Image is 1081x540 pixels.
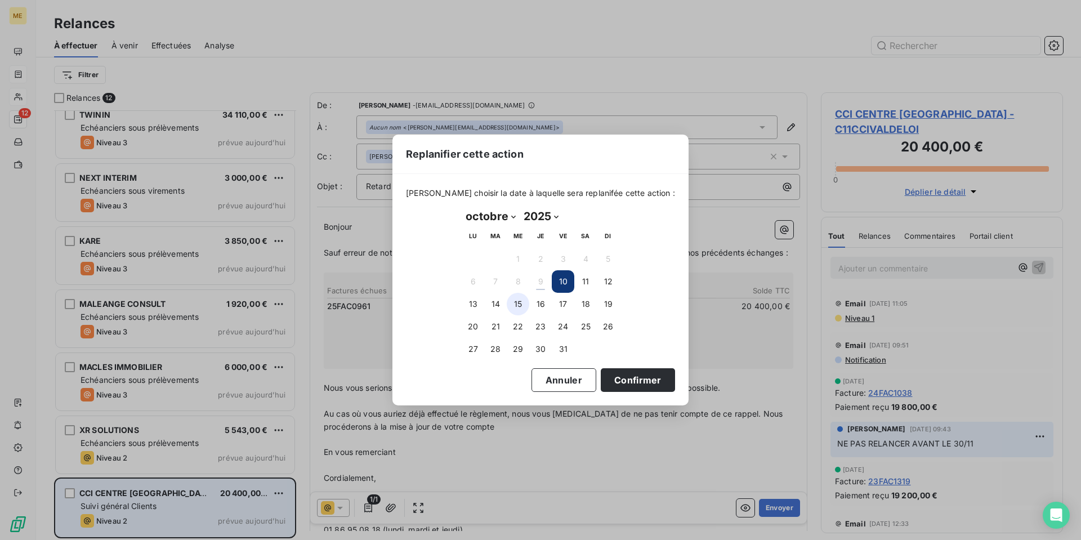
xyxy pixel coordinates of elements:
button: 23 [529,315,552,338]
button: 19 [597,293,619,315]
button: 3 [552,248,574,270]
button: 27 [462,338,484,360]
button: 25 [574,315,597,338]
button: 17 [552,293,574,315]
th: samedi [574,225,597,248]
button: 14 [484,293,507,315]
th: lundi [462,225,484,248]
button: 9 [529,270,552,293]
button: 10 [552,270,574,293]
span: [PERSON_NAME] choisir la date à laquelle sera replanifée cette action : [406,188,675,199]
button: 8 [507,270,529,293]
button: 1 [507,248,529,270]
th: mardi [484,225,507,248]
button: 2 [529,248,552,270]
button: 4 [574,248,597,270]
button: 30 [529,338,552,360]
th: vendredi [552,225,574,248]
button: 5 [597,248,619,270]
button: 13 [462,293,484,315]
button: 29 [507,338,529,360]
th: jeudi [529,225,552,248]
button: 11 [574,270,597,293]
div: Open Intercom Messenger [1043,502,1070,529]
button: 31 [552,338,574,360]
th: mercredi [507,225,529,248]
button: 22 [507,315,529,338]
button: 24 [552,315,574,338]
button: Confirmer [601,368,675,392]
button: 16 [529,293,552,315]
button: 12 [597,270,619,293]
button: 26 [597,315,619,338]
button: 20 [462,315,484,338]
span: Replanifier cette action [406,146,524,162]
button: 7 [484,270,507,293]
button: 18 [574,293,597,315]
th: dimanche [597,225,619,248]
button: 15 [507,293,529,315]
button: 21 [484,315,507,338]
button: 6 [462,270,484,293]
button: 28 [484,338,507,360]
button: Annuler [531,368,596,392]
